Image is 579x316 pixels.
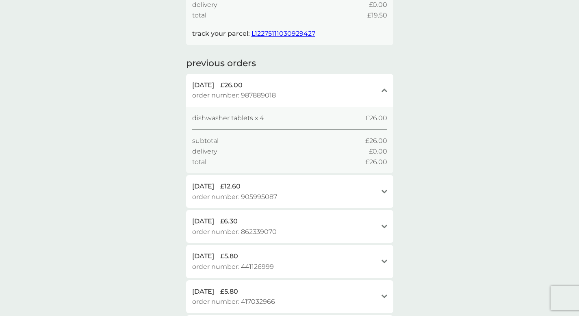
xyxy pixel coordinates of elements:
span: £26.00 [220,80,243,91]
span: dishwasher tablets x 4 [192,113,264,123]
span: [DATE] [192,216,214,227]
p: track your parcel: [192,28,315,39]
span: £0.00 [369,146,387,157]
span: total [192,10,206,21]
span: £19.50 [367,10,387,21]
span: order number: 417032966 [192,297,275,307]
span: [DATE] [192,80,214,91]
h2: previous orders [186,57,256,70]
span: order number: 905995087 [192,192,277,202]
a: L12275111030929427 [252,30,315,37]
span: [DATE] [192,251,214,262]
span: total [192,157,206,167]
span: [DATE] [192,286,214,297]
span: £26.00 [365,157,387,167]
span: [DATE] [192,181,214,192]
span: £26.00 [365,136,387,146]
span: order number: 862339070 [192,227,277,237]
span: delivery [192,146,217,157]
span: £5.80 [220,251,238,262]
span: order number: 987889018 [192,90,276,101]
span: £12.60 [220,181,241,192]
span: subtotal [192,136,219,146]
span: £6.30 [220,216,238,227]
span: £26.00 [365,113,387,123]
span: order number: 441126999 [192,262,274,272]
span: £5.80 [220,286,238,297]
